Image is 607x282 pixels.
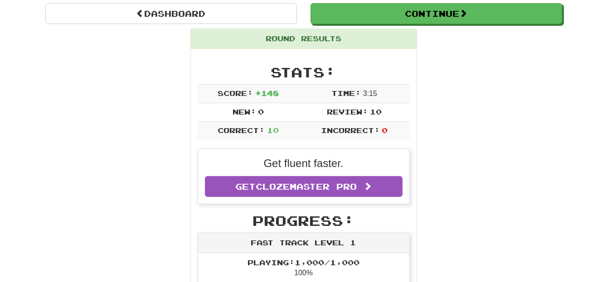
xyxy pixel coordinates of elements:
[218,126,265,134] span: Correct:
[331,89,361,97] span: Time:
[248,258,359,267] span: Playing: 1,000 / 1,000
[363,90,377,97] span: 3 : 15
[198,233,409,253] div: Fast Track Level 1
[205,176,403,197] a: GetClozemaster Pro
[205,156,403,171] p: Get fluent faster.
[191,29,417,49] div: Round Results
[198,65,410,80] h2: Stats:
[198,213,410,228] h2: Progress:
[258,107,264,116] span: 0
[233,107,256,116] span: New:
[256,182,357,191] span: Clozemaster Pro
[327,107,368,116] span: Review:
[370,107,382,116] span: 10
[321,126,380,134] span: Incorrect:
[45,3,297,24] a: Dashboard
[382,126,388,134] span: 0
[311,3,562,24] button: Continue
[255,89,279,97] span: + 148
[218,89,253,97] span: Score:
[267,126,279,134] span: 10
